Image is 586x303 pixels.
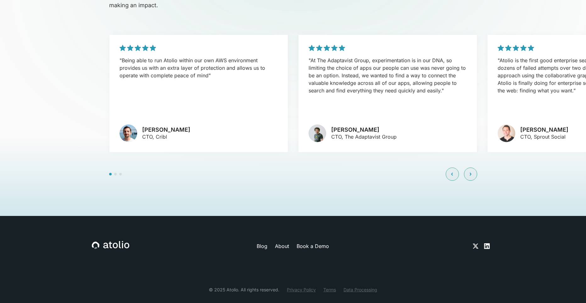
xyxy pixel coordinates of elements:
div: Csevegés widget [555,273,586,303]
p: CTO, The Adaptavist Group [331,133,397,140]
h3: [PERSON_NAME] [520,126,568,133]
p: "Being able to run Atolio within our own AWS environment provides us with an extra layer of prote... [120,57,278,79]
a: Privacy Policy [287,286,316,293]
img: avatar [498,124,515,142]
iframe: Chat Widget [555,273,586,303]
a: Blog [257,242,267,250]
a: Terms [323,286,336,293]
a: Book a Demo [297,242,329,250]
p: "At The Adaptavist Group, experimentation is in our DNA, so limiting the choice of apps our peopl... [309,57,467,94]
h3: [PERSON_NAME] [142,126,190,133]
p: CTO, Sprout Social [520,133,568,140]
img: avatar [120,124,137,142]
a: Data Processing [343,286,377,293]
a: About [275,242,289,250]
div: © 2025 Atolio. All rights reserved. [209,286,279,293]
img: avatar [309,124,326,142]
p: CTO, Cribl [142,133,190,140]
h3: [PERSON_NAME] [331,126,397,133]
